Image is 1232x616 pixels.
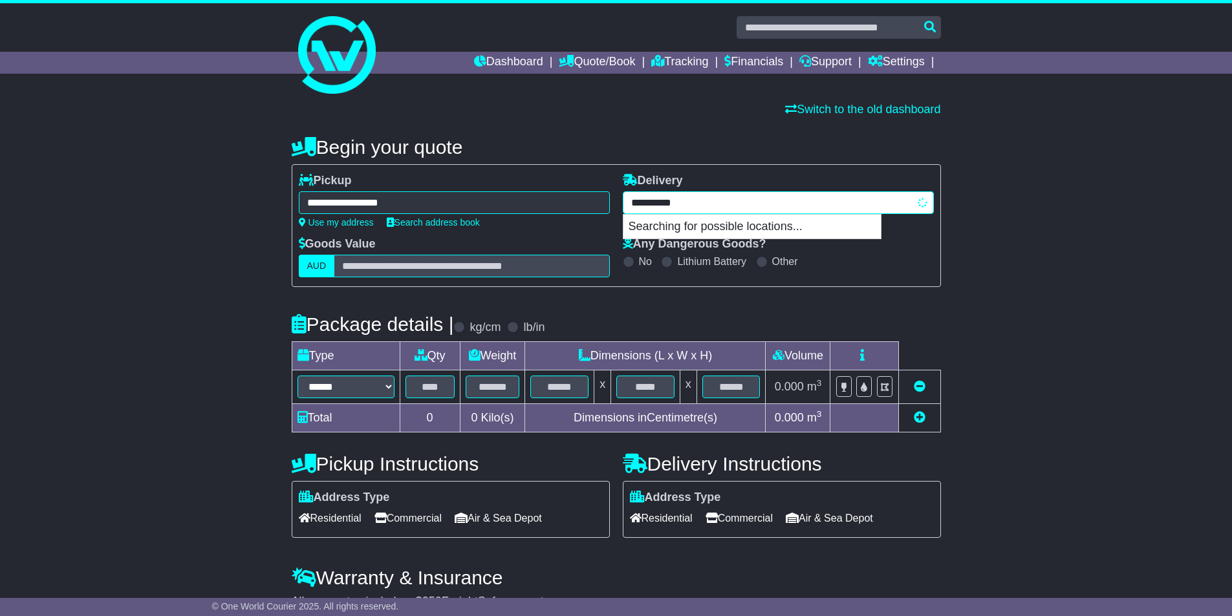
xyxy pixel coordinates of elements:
[623,453,941,474] h4: Delivery Instructions
[299,255,335,277] label: AUD
[706,508,773,528] span: Commercial
[400,404,460,432] td: 0
[387,217,480,228] a: Search address book
[651,52,708,74] a: Tracking
[374,508,442,528] span: Commercial
[868,52,925,74] a: Settings
[292,595,941,609] div: All our quotes include a $ FreightSafe warranty.
[766,342,830,370] td: Volume
[775,380,804,393] span: 0.000
[914,380,925,393] a: Remove this item
[460,342,525,370] td: Weight
[525,342,766,370] td: Dimensions (L x W x H)
[724,52,783,74] a: Financials
[623,191,934,214] typeahead: Please provide city
[292,404,400,432] td: Total
[639,255,652,268] label: No
[630,491,721,505] label: Address Type
[474,52,543,74] a: Dashboard
[299,237,376,251] label: Goods Value
[786,508,873,528] span: Air & Sea Depot
[559,52,635,74] a: Quote/Book
[299,491,390,505] label: Address Type
[799,52,852,74] a: Support
[299,174,352,188] label: Pickup
[680,370,697,404] td: x
[212,601,399,611] span: © One World Courier 2025. All rights reserved.
[292,567,941,588] h4: Warranty & Insurance
[400,342,460,370] td: Qty
[914,411,925,424] a: Add new item
[772,255,798,268] label: Other
[299,508,362,528] span: Residential
[677,255,746,268] label: Lithium Battery
[470,321,501,335] label: kg/cm
[807,411,822,424] span: m
[292,313,454,335] h4: Package details |
[623,174,683,188] label: Delivery
[817,409,822,419] sup: 3
[594,370,611,404] td: x
[775,411,804,424] span: 0.000
[817,378,822,388] sup: 3
[422,595,442,608] span: 250
[292,453,610,474] h4: Pickup Instructions
[523,321,545,335] label: lb/in
[623,215,881,239] p: Searching for possible locations...
[630,508,693,528] span: Residential
[460,404,525,432] td: Kilo(s)
[292,342,400,370] td: Type
[525,404,766,432] td: Dimensions in Centimetre(s)
[299,217,374,228] a: Use my address
[455,508,542,528] span: Air & Sea Depot
[292,136,941,158] h4: Begin your quote
[807,380,822,393] span: m
[785,103,940,116] a: Switch to the old dashboard
[623,237,766,251] label: Any Dangerous Goods?
[471,411,477,424] span: 0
